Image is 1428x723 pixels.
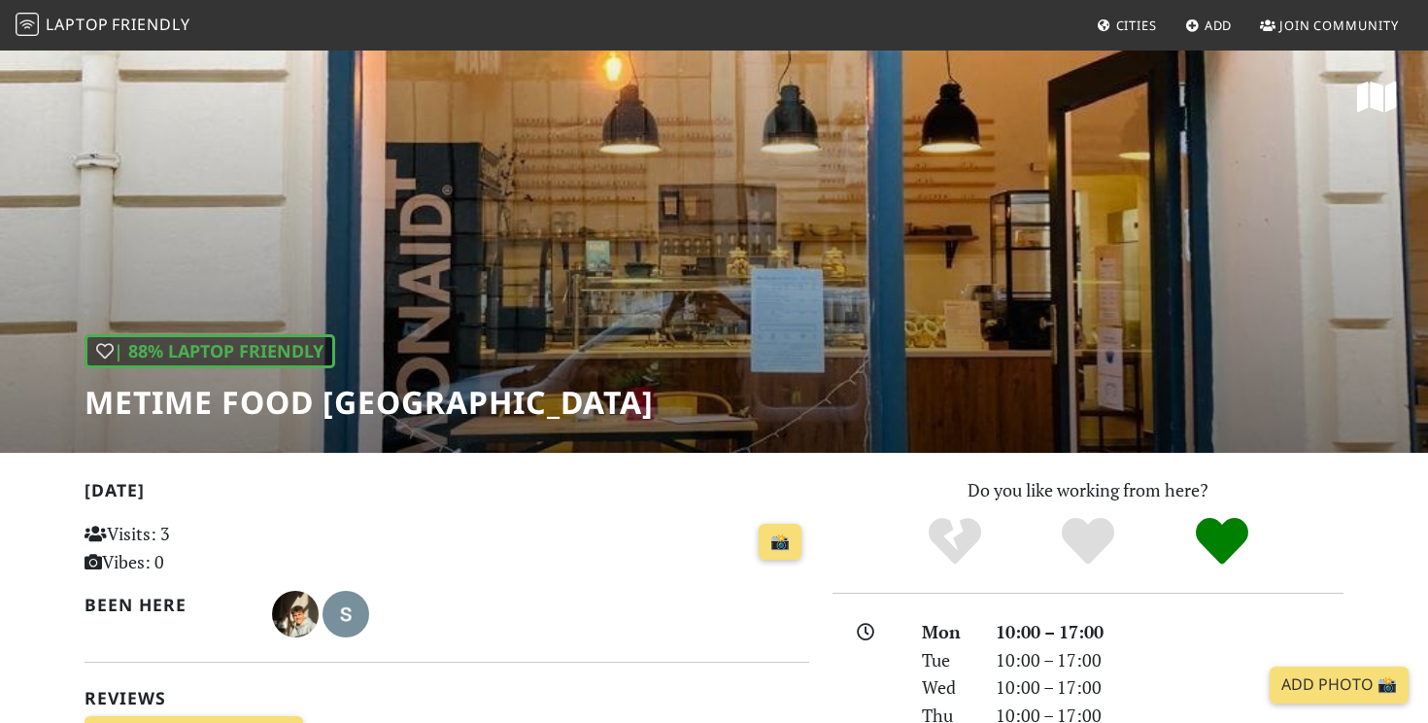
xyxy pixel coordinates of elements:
img: 2980-sutirezic.jpg [323,591,369,637]
h2: Been here [85,595,249,615]
h1: metime food [GEOGRAPHIC_DATA] [85,384,654,421]
p: Do you like working from here? [833,476,1343,504]
a: Cities [1089,8,1165,43]
div: 10:00 – 17:00 [984,618,1355,646]
a: 📸 [759,524,801,561]
span: Friendly [112,14,189,35]
img: LaptopFriendly [16,13,39,36]
div: 10:00 – 17:00 [984,673,1355,702]
div: Mon [910,618,984,646]
a: LaptopFriendly LaptopFriendly [16,9,190,43]
a: Add Photo 📸 [1270,667,1409,704]
img: 6393-silas.jpg [272,591,319,637]
span: Add [1205,17,1233,34]
div: Wed [910,673,984,702]
div: | 88% Laptop Friendly [85,334,335,368]
div: Definitely! [1155,515,1289,568]
h2: Reviews [85,688,809,708]
span: Cities [1116,17,1157,34]
div: Tue [910,646,984,674]
p: Visits: 3 Vibes: 0 [85,520,311,576]
div: No [888,515,1022,568]
span: Silas Kruckenberg [272,601,323,624]
span: Join Community [1279,17,1399,34]
span: Laptop [46,14,109,35]
div: Yes [1021,515,1155,568]
a: Add [1177,8,1241,43]
span: sutirezic [323,601,369,624]
h2: [DATE] [85,480,809,508]
a: Join Community [1252,8,1407,43]
div: 10:00 – 17:00 [984,646,1355,674]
